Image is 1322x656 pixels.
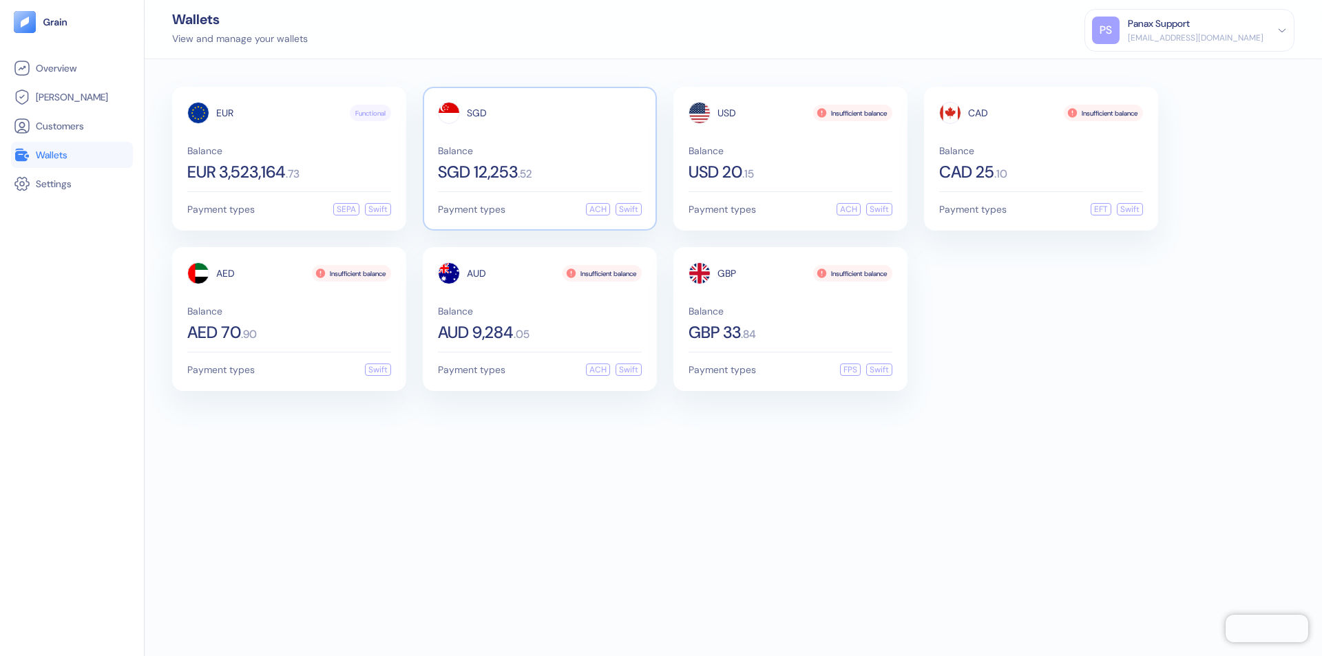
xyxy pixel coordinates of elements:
[36,90,108,104] span: [PERSON_NAME]
[438,204,505,214] span: Payment types
[438,365,505,374] span: Payment types
[1064,105,1143,121] div: Insufficient balance
[438,164,518,180] span: SGD 12,253
[616,203,642,215] div: Swift
[586,363,610,376] div: ACH
[14,11,36,33] img: logo-tablet-V2.svg
[742,169,754,180] span: . 15
[689,164,742,180] span: USD 20
[689,204,756,214] span: Payment types
[187,146,391,156] span: Balance
[187,324,241,341] span: AED 70
[36,177,72,191] span: Settings
[43,17,68,27] img: logo
[172,32,308,46] div: View and manage your wallets
[586,203,610,215] div: ACH
[187,164,286,180] span: EUR 3,523,164
[312,265,391,282] div: Insufficient balance
[939,164,994,180] span: CAD 25
[518,169,532,180] span: . 52
[1117,203,1143,215] div: Swift
[837,203,861,215] div: ACH
[36,119,84,133] span: Customers
[187,204,255,214] span: Payment types
[467,268,486,278] span: AUD
[840,363,861,376] div: FPS
[438,146,642,156] span: Balance
[689,306,892,316] span: Balance
[1128,32,1263,44] div: [EMAIL_ADDRESS][DOMAIN_NAME]
[939,204,1007,214] span: Payment types
[187,365,255,374] span: Payment types
[172,12,308,26] div: Wallets
[333,203,359,215] div: SEPA
[968,108,988,118] span: CAD
[438,324,514,341] span: AUD 9,284
[467,108,487,118] span: SGD
[14,60,130,76] a: Overview
[1092,17,1120,44] div: PS
[365,363,391,376] div: Swift
[741,329,756,340] span: . 84
[717,108,736,118] span: USD
[1128,17,1190,31] div: Panax Support
[689,146,892,156] span: Balance
[187,306,391,316] span: Balance
[438,306,642,316] span: Balance
[866,203,892,215] div: Swift
[689,324,741,341] span: GBP 33
[813,105,892,121] div: Insufficient balance
[36,61,76,75] span: Overview
[1226,615,1308,642] iframe: Chatra live chat
[939,146,1143,156] span: Balance
[286,169,300,180] span: . 73
[866,363,892,376] div: Swift
[717,268,736,278] span: GBP
[14,176,130,192] a: Settings
[1091,203,1111,215] div: EFT
[514,329,529,340] span: . 05
[14,89,130,105] a: [PERSON_NAME]
[994,169,1007,180] span: . 10
[563,265,642,282] div: Insufficient balance
[14,147,130,163] a: Wallets
[241,329,257,340] span: . 90
[216,108,233,118] span: EUR
[355,108,386,118] span: Functional
[216,268,235,278] span: AED
[616,363,642,376] div: Swift
[365,203,391,215] div: Swift
[813,265,892,282] div: Insufficient balance
[689,365,756,374] span: Payment types
[36,148,67,162] span: Wallets
[14,118,130,134] a: Customers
